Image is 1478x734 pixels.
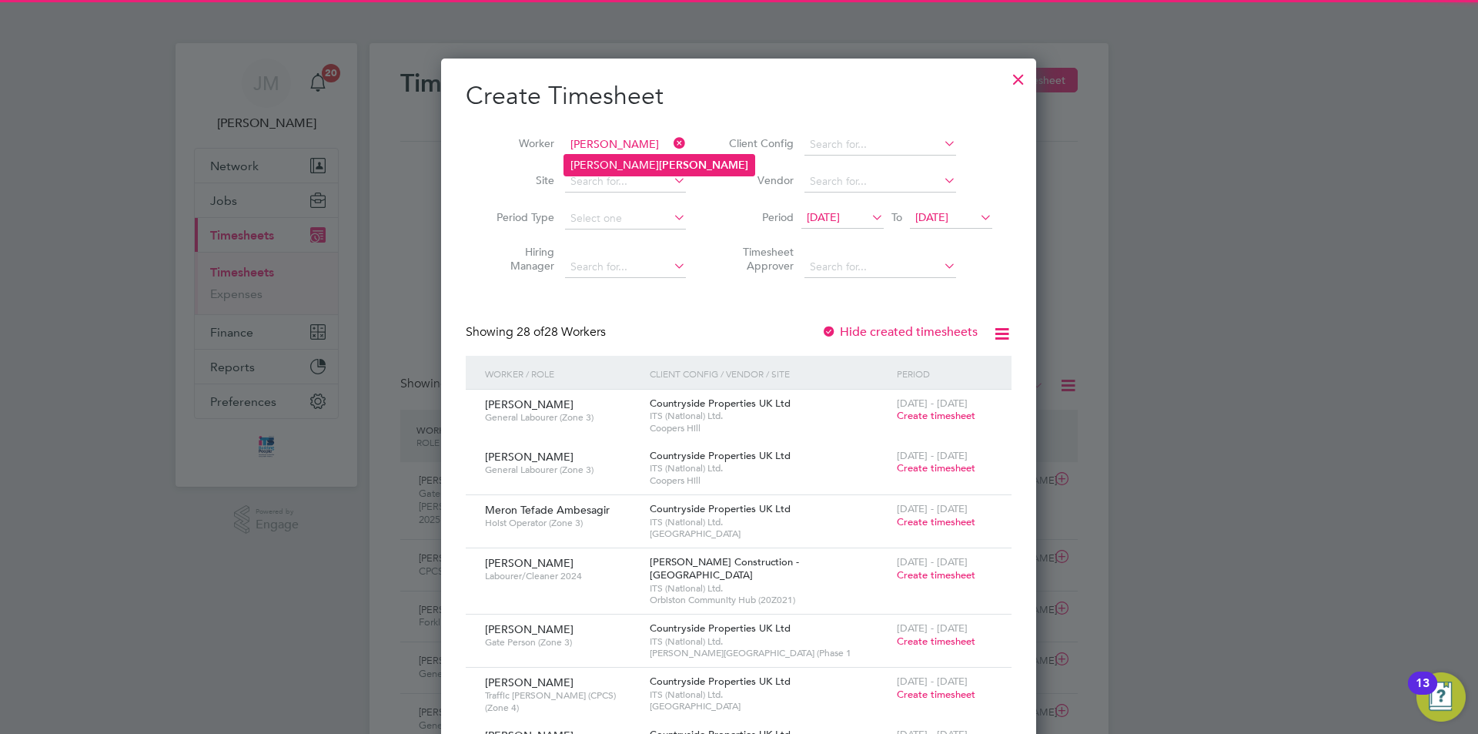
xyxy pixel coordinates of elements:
span: ITS (National) Ltd. [650,516,889,528]
span: [PERSON_NAME] [485,450,573,464]
span: [PERSON_NAME] Construction - [GEOGRAPHIC_DATA] [650,555,799,582]
b: [PERSON_NAME] [659,159,748,172]
span: 28 of [517,324,544,340]
span: Create timesheet [897,515,975,528]
span: [DATE] - [DATE] [897,622,968,635]
span: Create timesheet [897,409,975,422]
span: Orbiston Community Hub (20Z021) [650,594,889,606]
span: [GEOGRAPHIC_DATA] [650,700,889,712]
div: Showing [466,324,609,340]
span: Hoist Operator (Zone 3) [485,517,638,529]
span: [DATE] - [DATE] [897,555,968,568]
input: Search for... [565,134,686,156]
span: [PERSON_NAME] [485,556,573,570]
label: Client Config [724,136,794,150]
span: [GEOGRAPHIC_DATA] [650,528,889,540]
span: [DATE] - [DATE] [897,449,968,462]
span: To [887,207,907,227]
label: Hide created timesheets [821,324,978,340]
span: Labourer/Cleaner 2024 [485,570,638,582]
span: Meron Tefade Ambesagir [485,503,610,517]
input: Search for... [565,256,686,278]
span: Countryside Properties UK Ltd [650,397,791,410]
span: Coopers Hill [650,422,889,434]
span: ITS (National) Ltd. [650,462,889,474]
span: Coopers Hill [650,474,889,487]
span: Create timesheet [897,635,975,648]
span: Create timesheet [897,461,975,474]
input: Search for... [804,256,956,278]
input: Select one [565,208,686,230]
div: Client Config / Vendor / Site [646,356,893,391]
span: Countryside Properties UK Ltd [650,622,791,635]
button: Open Resource Center, 13 new notifications [1416,672,1466,722]
span: ITS (National) Ltd. [650,635,889,648]
span: [PERSON_NAME] [485,622,573,636]
div: Worker / Role [481,356,646,391]
label: Period Type [485,210,554,224]
span: [DATE] - [DATE] [897,675,968,688]
div: 13 [1416,683,1430,703]
label: Vendor [724,173,794,187]
span: [PERSON_NAME] [485,397,573,411]
span: [PERSON_NAME] [485,675,573,689]
span: 28 Workers [517,324,606,340]
span: [DATE] - [DATE] [897,502,968,515]
li: [PERSON_NAME] [564,155,754,176]
span: General Labourer (Zone 3) [485,464,638,476]
label: Period [724,210,794,224]
span: [DATE] [915,210,948,224]
span: ITS (National) Ltd. [650,689,889,701]
span: ITS (National) Ltd. [650,582,889,595]
label: Worker [485,136,554,150]
span: [PERSON_NAME][GEOGRAPHIC_DATA] (Phase 1 [650,647,889,659]
span: [DATE] - [DATE] [897,397,968,410]
input: Search for... [804,171,956,193]
input: Search for... [565,171,686,193]
span: Countryside Properties UK Ltd [650,449,791,462]
label: Timesheet Approver [724,245,794,273]
input: Search for... [804,134,956,156]
span: ITS (National) Ltd. [650,410,889,422]
span: Create timesheet [897,688,975,701]
span: Gate Person (Zone 3) [485,636,638,649]
span: Traffic [PERSON_NAME] (CPCS) (Zone 4) [485,689,638,713]
span: [DATE] [807,210,840,224]
h2: Create Timesheet [466,80,1012,112]
div: Period [893,356,996,391]
span: Countryside Properties UK Ltd [650,675,791,688]
span: General Labourer (Zone 3) [485,411,638,424]
label: Hiring Manager [485,245,554,273]
label: Site [485,173,554,187]
span: Countryside Properties UK Ltd [650,502,791,515]
span: Create timesheet [897,568,975,582]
